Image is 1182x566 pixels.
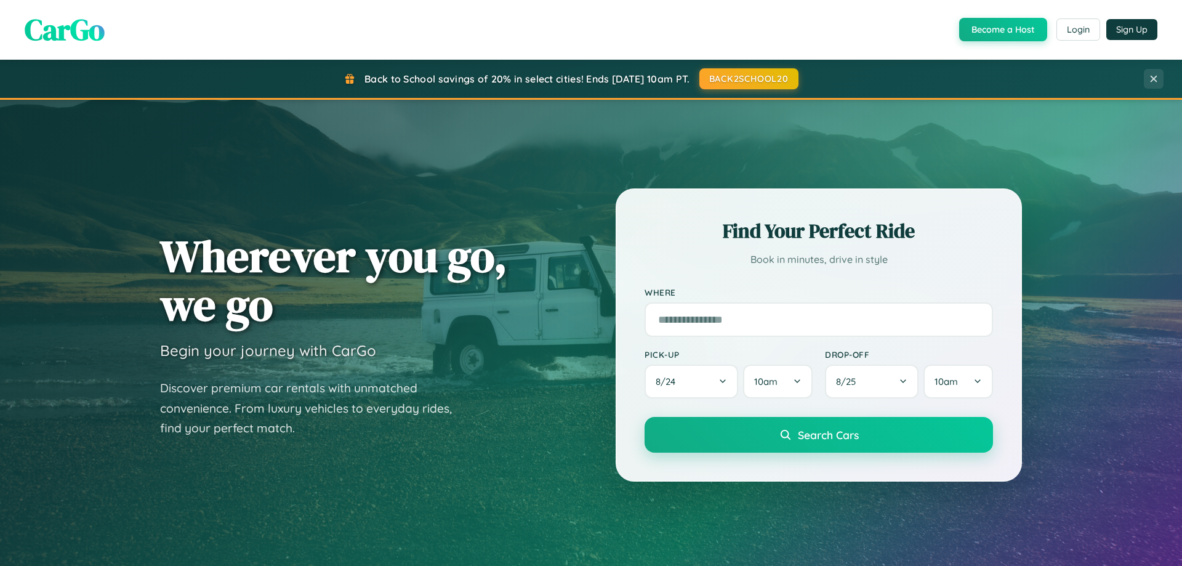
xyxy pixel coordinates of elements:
span: 8 / 25 [836,376,862,387]
span: CarGo [25,9,105,50]
button: BACK2SCHOOL20 [699,68,798,89]
span: 8 / 24 [656,376,681,387]
button: Login [1056,18,1100,41]
p: Book in minutes, drive in style [645,251,993,269]
h3: Begin your journey with CarGo [160,341,376,360]
h2: Find Your Perfect Ride [645,217,993,245]
span: Back to School savings of 20% in select cities! Ends [DATE] 10am PT. [364,73,689,85]
button: 8/25 [825,365,919,398]
span: 10am [935,376,958,387]
p: Discover premium car rentals with unmatched convenience. From luxury vehicles to everyday rides, ... [160,378,468,439]
label: Pick-up [645,349,813,360]
button: Sign Up [1106,19,1157,40]
button: Become a Host [959,18,1047,41]
button: 10am [743,365,813,398]
label: Where [645,287,993,297]
span: 10am [754,376,778,387]
button: 10am [923,365,993,398]
h1: Wherever you go, we go [160,232,507,329]
button: Search Cars [645,417,993,453]
button: 8/24 [645,365,738,398]
label: Drop-off [825,349,993,360]
span: Search Cars [798,428,859,442]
